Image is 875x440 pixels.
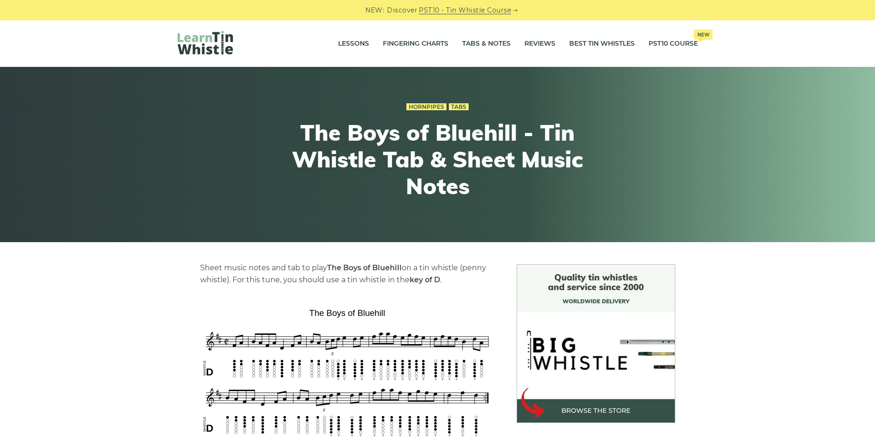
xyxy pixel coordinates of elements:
h1: The Boys of Bluehill - Tin Whistle Tab & Sheet Music Notes [268,119,607,199]
span: New [694,30,713,40]
a: Fingering Charts [383,32,448,55]
a: Hornpipes [406,103,446,111]
a: Tabs [449,103,469,111]
strong: key of D [410,275,440,284]
a: Tabs & Notes [462,32,511,55]
a: Reviews [524,32,555,55]
p: Sheet music notes and tab to play on a tin whistle (penny whistle). For this tune, you should use... [200,262,494,286]
a: Best Tin Whistles [569,32,635,55]
img: BigWhistle Tin Whistle Store [517,264,675,423]
a: Lessons [338,32,369,55]
img: LearnTinWhistle.com [178,31,233,54]
a: PST10 CourseNew [649,32,698,55]
strong: The Boys of Bluehill [327,263,402,272]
